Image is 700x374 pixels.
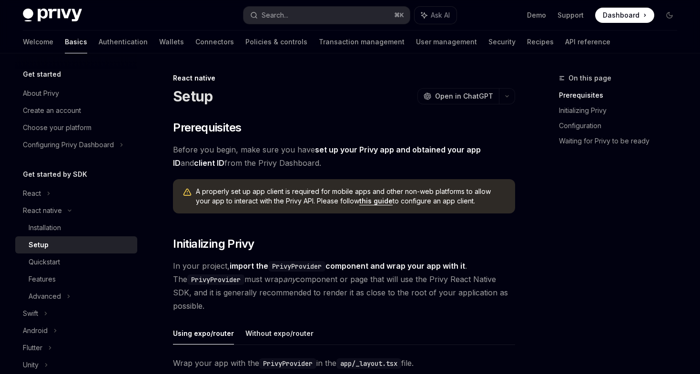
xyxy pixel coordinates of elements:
[173,120,241,135] span: Prerequisites
[23,342,42,354] div: Flutter
[23,139,114,151] div: Configuring Privy Dashboard
[23,169,87,180] h5: Get started by SDK
[23,359,39,371] div: Unity
[283,274,296,284] em: any
[558,10,584,20] a: Support
[29,239,49,251] div: Setup
[559,118,685,133] a: Configuration
[65,30,87,53] a: Basics
[29,256,60,268] div: Quickstart
[394,11,404,19] span: ⌘ K
[173,88,213,105] h1: Setup
[15,119,137,136] a: Choose your platform
[183,188,192,197] svg: Warning
[559,88,685,103] a: Prerequisites
[173,143,515,170] span: Before you begin, make sure you have and from the Privy Dashboard.
[431,10,450,20] span: Ask AI
[187,274,244,285] code: PrivyProvider
[173,356,515,370] span: Wrap your app with the in the file.
[230,261,465,271] strong: import the component and wrap your app with it
[173,236,254,252] span: Initializing Privy
[29,222,61,233] div: Installation
[173,73,515,83] div: React native
[159,30,184,53] a: Wallets
[559,103,685,118] a: Initializing Privy
[568,72,611,84] span: On this page
[595,8,654,23] a: Dashboard
[319,30,405,53] a: Transaction management
[173,322,234,344] button: Using expo/router
[195,30,234,53] a: Connectors
[559,133,685,149] a: Waiting for Privy to be ready
[15,253,137,271] a: Quickstart
[565,30,610,53] a: API reference
[527,10,546,20] a: Demo
[23,205,62,216] div: React native
[15,85,137,102] a: About Privy
[262,10,288,21] div: Search...
[245,30,307,53] a: Policies & controls
[173,259,515,313] span: In your project, . The must wrap component or page that will use the Privy React Native SDK, and ...
[29,291,61,302] div: Advanced
[662,8,677,23] button: Toggle dark mode
[488,30,516,53] a: Security
[173,145,481,168] a: set up your Privy app and obtained your app ID
[336,358,401,369] code: app/_layout.tsx
[15,236,137,253] a: Setup
[15,219,137,236] a: Installation
[23,105,81,116] div: Create an account
[99,30,148,53] a: Authentication
[259,358,316,369] code: PrivyProvider
[416,30,477,53] a: User management
[23,9,82,22] img: dark logo
[23,308,38,319] div: Swift
[23,122,91,133] div: Choose your platform
[603,10,639,20] span: Dashboard
[527,30,554,53] a: Recipes
[196,187,506,206] span: A properly set up app client is required for mobile apps and other non-web platforms to allow you...
[15,102,137,119] a: Create an account
[243,7,410,24] button: Search...⌘K
[23,30,53,53] a: Welcome
[194,158,224,168] a: client ID
[23,69,61,80] h5: Get started
[435,91,493,101] span: Open in ChatGPT
[359,197,393,205] a: this guide
[417,88,499,104] button: Open in ChatGPT
[15,271,137,288] a: Features
[29,273,56,285] div: Features
[415,7,457,24] button: Ask AI
[245,322,314,344] button: Without expo/router
[23,188,41,199] div: React
[268,261,325,272] code: PrivyProvider
[23,325,48,336] div: Android
[23,88,59,99] div: About Privy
